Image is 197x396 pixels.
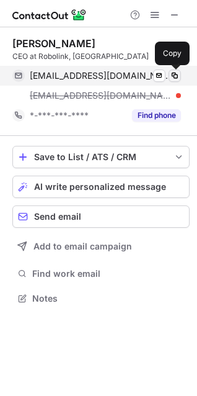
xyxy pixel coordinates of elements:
[12,265,190,282] button: Find work email
[30,70,172,81] span: [EMAIL_ADDRESS][DOMAIN_NAME]
[12,37,95,50] div: [PERSON_NAME]
[12,146,190,168] button: save-profile-one-click
[12,205,190,228] button: Send email
[30,90,172,101] span: [EMAIL_ADDRESS][DOMAIN_NAME]
[34,182,166,192] span: AI write personalized message
[34,152,168,162] div: Save to List / ATS / CRM
[12,235,190,258] button: Add to email campaign
[12,290,190,307] button: Notes
[32,293,185,304] span: Notes
[34,212,81,222] span: Send email
[33,241,132,251] span: Add to email campaign
[12,7,87,22] img: ContactOut v5.3.10
[32,268,185,279] span: Find work email
[12,176,190,198] button: AI write personalized message
[132,109,181,122] button: Reveal Button
[12,51,190,62] div: CEO at Robolink, [GEOGRAPHIC_DATA]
